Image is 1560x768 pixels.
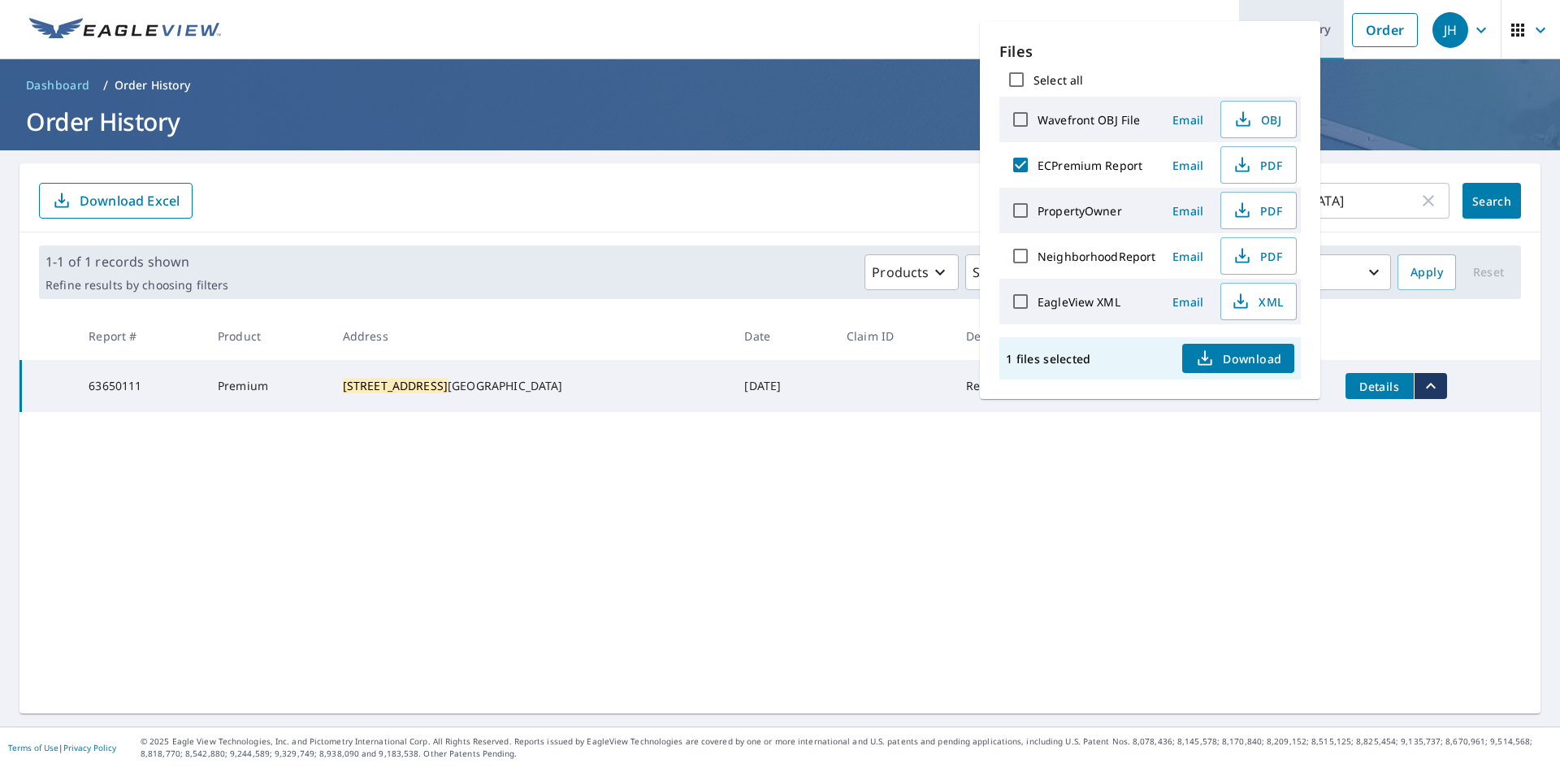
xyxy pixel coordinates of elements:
span: Email [1168,203,1207,219]
p: Refine results by choosing filters [45,278,228,293]
p: 1 files selected [1006,351,1090,367]
label: Select all [1033,72,1083,88]
div: JH [1432,12,1468,48]
nav: breadcrumb [19,72,1540,98]
span: Details [1355,379,1404,394]
span: PDF [1231,201,1283,220]
label: NeighborhoodReport [1038,249,1155,264]
td: [DATE] [731,360,834,412]
button: PDF [1220,192,1297,229]
button: Products [864,254,959,290]
td: Regular [953,360,1068,412]
a: Order [1352,13,1418,47]
th: Report # [76,312,205,360]
span: Email [1168,249,1207,264]
th: Date [731,312,834,360]
h1: Order History [19,105,1540,138]
button: OBJ [1220,101,1297,138]
p: Products [872,263,929,282]
a: Dashboard [19,72,97,98]
p: Order History [115,77,191,93]
button: Download [1182,344,1294,373]
p: 1-1 of 1 records shown [45,252,228,271]
button: Email [1162,198,1214,223]
span: Email [1168,112,1207,128]
span: Apply [1410,263,1443,283]
th: Delivery [953,312,1068,360]
a: Privacy Policy [63,742,116,753]
span: Download [1195,349,1281,368]
button: Email [1162,107,1214,132]
mark: [STREET_ADDRESS] [343,378,448,393]
li: / [103,76,108,95]
button: XML [1220,283,1297,320]
p: Files [999,41,1301,63]
button: PDF [1220,146,1297,184]
label: EagleView XML [1038,294,1120,310]
span: PDF [1231,246,1283,266]
span: Dashboard [26,77,90,93]
span: Email [1168,294,1207,310]
td: 63650111 [76,360,205,412]
a: Terms of Use [8,742,58,753]
th: Claim ID [834,312,953,360]
span: Email [1168,158,1207,173]
button: Email [1162,153,1214,178]
span: XML [1231,292,1283,311]
p: Status [973,263,1012,282]
td: Premium [205,360,330,412]
th: Product [205,312,330,360]
button: Search [1462,183,1521,219]
button: PDF [1220,237,1297,275]
p: | [8,743,116,753]
span: PDF [1231,155,1283,175]
button: Apply [1397,254,1456,290]
p: © 2025 Eagle View Technologies, Inc. and Pictometry International Corp. All Rights Reserved. Repo... [141,735,1552,760]
th: Address [330,312,732,360]
button: Download Excel [39,183,193,219]
label: ECPremium Report [1038,158,1142,173]
div: [GEOGRAPHIC_DATA] [343,378,719,394]
button: Email [1162,289,1214,315]
label: Wavefront OBJ File [1038,112,1140,128]
p: Download Excel [80,192,180,210]
button: Email [1162,244,1214,269]
img: EV Logo [29,18,221,42]
button: Status [965,254,1042,290]
button: detailsBtn-63650111 [1345,373,1414,399]
label: PropertyOwner [1038,203,1122,219]
span: Search [1475,193,1508,209]
span: OBJ [1231,110,1283,129]
button: filesDropdownBtn-63650111 [1414,373,1447,399]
